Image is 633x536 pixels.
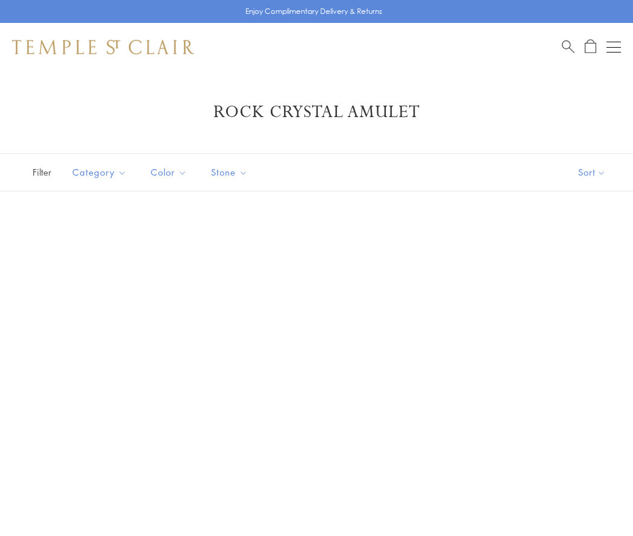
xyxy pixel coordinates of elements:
[245,5,382,18] p: Enjoy Complimentary Delivery & Returns
[585,39,596,54] a: Open Shopping Bag
[63,159,136,186] button: Category
[66,165,136,180] span: Category
[202,159,257,186] button: Stone
[551,154,633,191] button: Show sort by
[145,165,196,180] span: Color
[205,165,257,180] span: Stone
[142,159,196,186] button: Color
[30,101,603,123] h1: Rock Crystal Amulet
[562,39,575,54] a: Search
[606,40,621,54] button: Open navigation
[12,40,194,54] img: Temple St. Clair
